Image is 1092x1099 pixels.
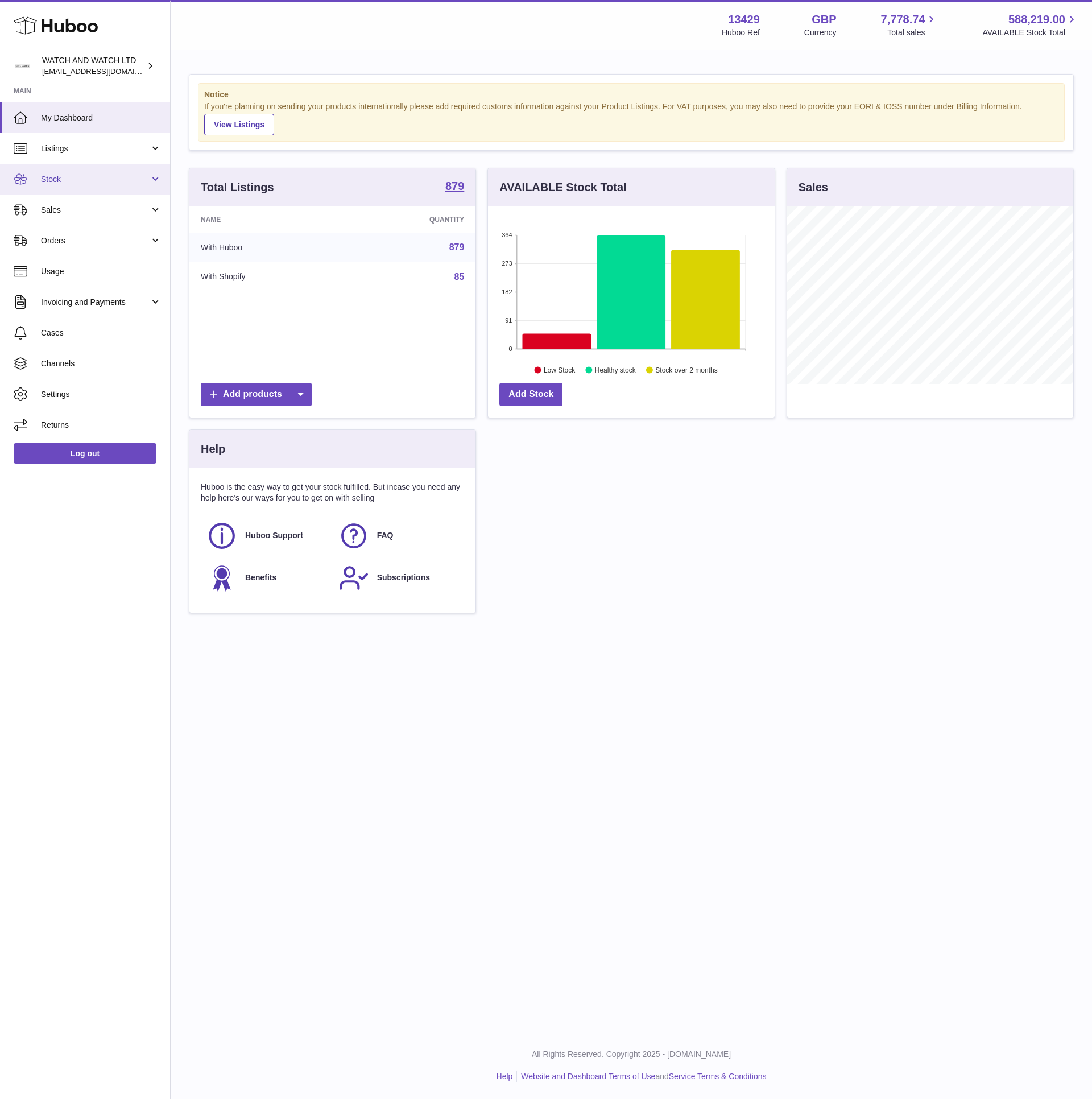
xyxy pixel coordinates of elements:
[595,366,636,374] text: Healthy stock
[728,12,760,27] strong: 13429
[544,366,576,374] text: Low Stock
[881,12,925,27] span: 7,778.74
[338,563,459,593] a: Subscriptions
[499,180,626,195] h3: AVAILABLE Stock Total
[344,206,475,233] th: Quantity
[41,113,162,123] span: My Dashboard
[377,530,394,541] span: FAQ
[722,27,760,38] div: Huboo Ref
[180,1049,1083,1060] p: All Rights Reserved. Copyright 2025 - [DOMAIN_NAME]
[14,57,31,75] img: baris@watchandwatch.co.uk
[502,232,512,238] text: 364
[41,389,162,400] span: Settings
[506,317,512,324] text: 91
[445,180,464,194] a: 879
[449,242,465,252] a: 879
[982,27,1078,38] span: AVAILABLE Stock Total
[445,180,464,192] strong: 879
[41,420,162,431] span: Returns
[41,205,150,216] span: Sales
[454,272,465,282] a: 85
[338,520,459,551] a: FAQ
[201,441,225,457] h3: Help
[245,572,276,583] span: Benefits
[204,101,1058,135] div: If you're planning on sending your products internationally please add required customs informati...
[502,288,512,295] text: 182
[656,366,718,374] text: Stock over 2 months
[41,143,150,154] span: Listings
[41,328,162,338] span: Cases
[804,27,837,38] div: Currency
[521,1072,655,1081] a: Website and Dashboard Terms of Use
[206,563,327,593] a: Benefits
[42,67,167,76] span: [EMAIL_ADDRESS][DOMAIN_NAME]
[499,383,562,406] a: Add Stock
[41,297,150,308] span: Invoicing and Payments
[41,174,150,185] span: Stock
[189,206,344,233] th: Name
[502,260,512,267] text: 273
[42,55,144,77] div: WATCH AND WATCH LTD
[41,266,162,277] span: Usage
[982,12,1078,38] a: 588,219.00 AVAILABLE Stock Total
[812,12,836,27] strong: GBP
[189,233,344,262] td: With Huboo
[1008,12,1065,27] span: 588,219.00
[881,12,938,38] a: 7,778.74 Total sales
[189,262,344,292] td: With Shopify
[517,1071,766,1082] li: and
[497,1072,513,1081] a: Help
[509,345,512,352] text: 0
[201,180,274,195] h3: Total Listings
[887,27,938,38] span: Total sales
[204,89,1058,100] strong: Notice
[799,180,828,195] h3: Sales
[245,530,303,541] span: Huboo Support
[201,383,312,406] a: Add products
[201,482,464,503] p: Huboo is the easy way to get your stock fulfilled. But incase you need any help here's our ways f...
[14,443,156,464] a: Log out
[377,572,430,583] span: Subscriptions
[41,235,150,246] span: Orders
[41,358,162,369] span: Channels
[204,114,274,135] a: View Listings
[206,520,327,551] a: Huboo Support
[669,1072,767,1081] a: Service Terms & Conditions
